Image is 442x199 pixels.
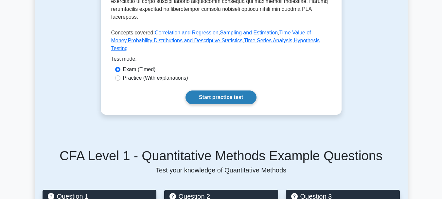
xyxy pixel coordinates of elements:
label: Exam (Timed) [123,66,156,73]
a: Start practice test [186,90,256,104]
a: Probability Distributions and Descriptive Statistics [128,38,242,43]
div: Test mode: [111,55,331,66]
p: Concepts covered: , , , , , [111,29,331,55]
p: Test your knowledge of Quantitative Methods [43,166,400,174]
label: Practice (With explanations) [123,74,188,82]
h5: CFA Level 1 - Quantitative Methods Example Questions [43,148,400,164]
a: Sampling and Estimation [220,30,278,35]
a: Time Series Analysis [244,38,292,43]
a: Correlation and Regression [155,30,219,35]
